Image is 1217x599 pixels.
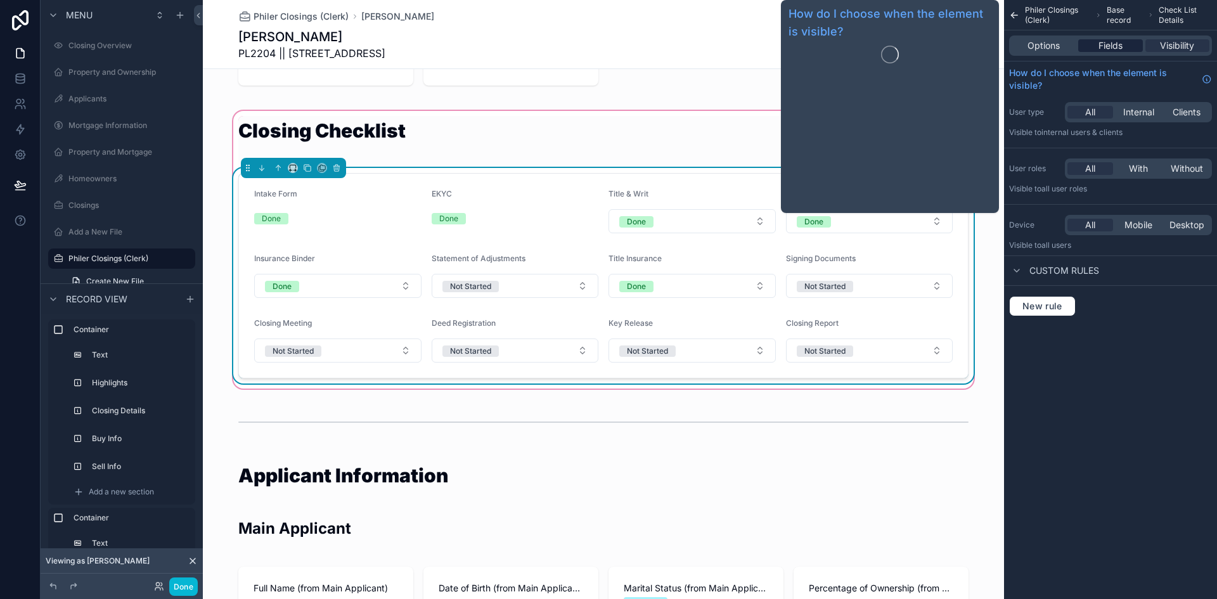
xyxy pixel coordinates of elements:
[804,281,846,292] div: Not Started
[1025,5,1090,25] span: Philer Closings (Clerk)
[608,274,776,298] button: Select Button
[1009,67,1212,92] a: How do I choose when the element is visible?
[41,314,203,553] div: scrollable content
[273,345,314,357] div: Not Started
[254,10,349,23] span: Philer Closings (Clerk)
[432,318,496,328] span: Deed Registration
[450,281,491,292] div: Not Started
[1009,67,1197,92] span: How do I choose when the element is visible?
[608,189,648,198] span: Title & Writ
[627,216,646,228] div: Done
[238,10,349,23] a: Philer Closings (Clerk)
[254,274,422,298] button: Select Button
[432,189,452,198] span: EKYC
[1124,219,1152,231] span: Mobile
[439,213,458,224] div: Done
[804,216,823,228] div: Done
[68,227,193,237] label: Add a New File
[1027,39,1060,52] span: Options
[608,209,776,233] button: Select Button
[74,325,190,335] label: Container
[1009,220,1060,230] label: Device
[1009,164,1060,174] label: User roles
[1085,106,1095,119] span: All
[1009,296,1076,316] button: New rule
[68,174,193,184] label: Homeowners
[46,556,150,566] span: Viewing as [PERSON_NAME]
[789,68,991,208] iframe: Guide
[48,222,195,242] a: Add a New File
[804,345,846,357] div: Not Started
[1159,5,1212,25] span: Check List Details
[92,350,188,360] label: Text
[786,318,839,328] span: Closing Report
[786,209,953,233] button: Select Button
[273,281,292,292] div: Done
[48,248,195,269] a: Philer Closings (Clerk)
[361,10,434,23] a: [PERSON_NAME]
[1129,162,1148,175] span: With
[627,345,668,357] div: Not Started
[92,538,188,548] label: Text
[74,513,190,523] label: Container
[1169,219,1204,231] span: Desktop
[89,487,154,497] span: Add a new section
[1009,127,1212,138] p: Visible to
[48,142,195,162] a: Property and Mortgage
[262,213,281,224] div: Done
[92,406,188,416] label: Closing Details
[627,281,646,292] div: Done
[1009,184,1212,194] p: Visible to
[786,338,953,363] button: Select Button
[1041,184,1087,193] span: All user roles
[789,5,991,41] a: How do I choose when the element is visible?
[92,378,188,388] label: Highlights
[1009,107,1060,117] label: User type
[608,318,653,328] span: Key Release
[432,254,525,263] span: Statement of Adjustments
[450,345,491,357] div: Not Started
[86,276,144,287] span: Create New File
[68,254,188,264] label: Philer Closings (Clerk)
[608,338,776,363] button: Select Button
[1029,264,1099,277] span: Custom rules
[48,169,195,189] a: Homeowners
[1160,39,1194,52] span: Visibility
[1085,219,1095,231] span: All
[1171,162,1203,175] span: Without
[68,147,193,157] label: Property and Mortgage
[1017,300,1067,312] span: New rule
[238,28,385,46] h1: [PERSON_NAME]
[63,271,195,292] a: Create New File
[66,293,127,306] span: Record view
[432,274,599,298] button: Select Button
[254,318,312,328] span: Closing Meeting
[254,338,422,363] button: Select Button
[1107,5,1143,25] span: Base record
[92,461,188,472] label: Sell Info
[432,338,599,363] button: Select Button
[1085,162,1095,175] span: All
[1098,39,1123,52] span: Fields
[1041,240,1071,250] span: all users
[92,434,188,444] label: Buy Info
[1041,127,1123,137] span: Internal users & clients
[1173,106,1201,119] span: Clients
[254,254,315,263] span: Insurance Binder
[48,195,195,216] a: Closings
[1009,240,1212,250] p: Visible to
[1123,106,1154,119] span: Internal
[786,274,953,298] button: Select Button
[169,577,198,596] button: Done
[68,200,193,210] label: Closings
[254,189,297,198] span: Intake Form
